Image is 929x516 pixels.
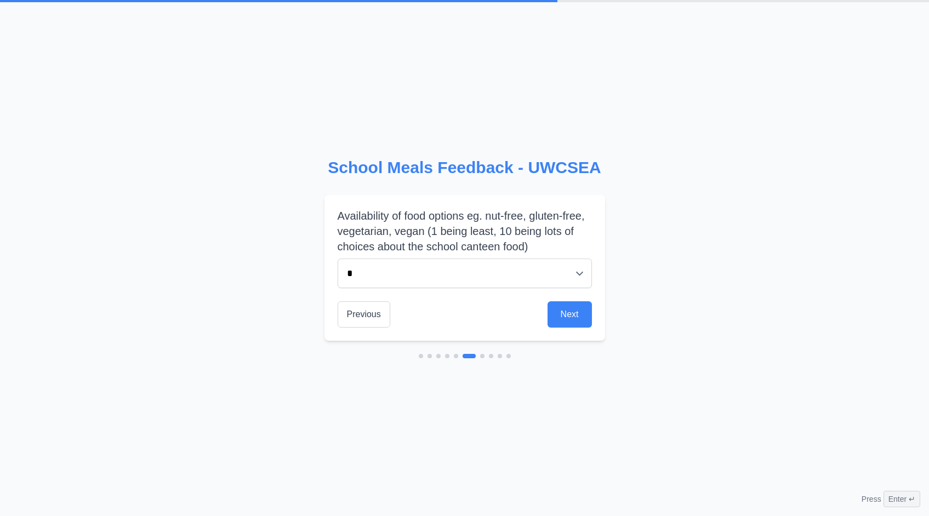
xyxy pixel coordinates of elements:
[338,208,592,254] label: Availability of food options eg. nut-free, gluten-free, vegetarian, vegan (1 being least, 10 bein...
[548,301,592,328] button: Next
[324,158,605,177] h2: School Meals Feedback - UWCSEA
[884,491,920,507] span: Enter ↵
[338,301,390,328] button: Previous
[862,491,920,507] div: Press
